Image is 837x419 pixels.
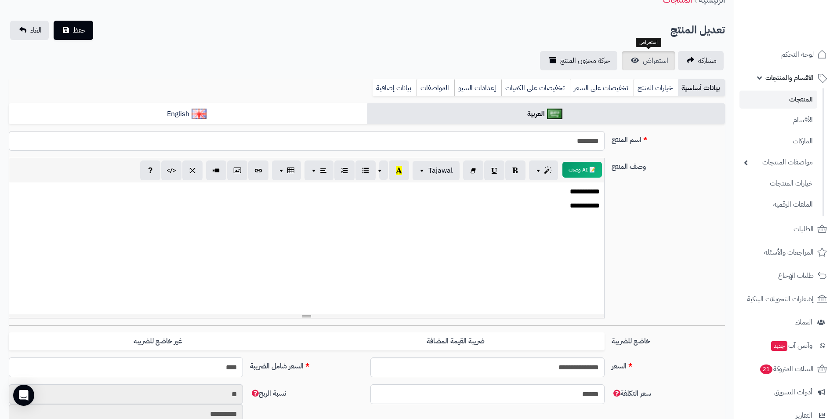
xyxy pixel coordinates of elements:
[765,72,814,84] span: الأقسام والمنتجات
[30,25,42,36] span: الغاء
[428,165,453,176] span: Tajawal
[612,388,651,399] span: سعر التكلفة
[608,131,728,145] label: اسم المنتج
[250,388,286,399] span: نسبة الربح
[739,44,832,65] a: لوحة التحكم
[739,132,817,151] a: الماركات
[570,79,634,97] a: تخفيضات على السعر
[759,363,814,375] span: السلات المتروكة
[562,162,602,178] button: 📝 AI وصف
[774,386,812,398] span: أدوات التسويق
[608,158,728,172] label: وصف المنتج
[781,48,814,61] span: لوحة التحكم
[13,385,34,406] div: Open Intercom Messenger
[739,219,832,240] a: الطلبات
[739,382,832,403] a: أدوات التسويق
[636,38,661,47] div: استعراض
[739,153,817,172] a: مواصفات المنتجات
[764,246,814,259] span: المراجعات والأسئلة
[413,161,460,180] button: Tajawal
[54,21,93,40] button: حفظ
[373,79,417,97] a: بيانات إضافية
[678,51,724,70] a: مشاركه
[417,79,454,97] a: المواصفات
[739,91,817,109] a: المنتجات
[501,79,570,97] a: تخفيضات على الكميات
[367,103,725,125] a: العربية
[698,55,717,66] span: مشاركه
[795,316,812,328] span: العملاء
[794,223,814,235] span: الطلبات
[454,79,501,97] a: إعدادات السيو
[192,109,207,119] img: English
[547,109,562,119] img: العربية
[9,103,367,125] a: English
[778,270,814,282] span: طلبات الإرجاع
[747,293,814,305] span: إشعارات التحويلات البنكية
[760,364,772,374] span: 21
[739,335,832,356] a: وآتس آبجديد
[608,357,728,372] label: السعر
[560,55,610,66] span: حركة مخزون المنتج
[739,312,832,333] a: العملاء
[10,21,49,40] a: الغاء
[770,339,812,352] span: وآتس آب
[739,111,817,130] a: الأقسام
[739,174,817,193] a: خيارات المنتجات
[739,265,832,286] a: طلبات الإرجاع
[739,358,832,379] a: السلات المتروكة21
[771,341,787,351] span: جديد
[307,332,605,350] label: ضريبة القيمة المضافة
[540,51,617,70] a: حركة مخزون المنتج
[634,79,678,97] a: خيارات المنتج
[608,332,728,346] label: خاضع للضريبة
[9,332,307,350] label: غير خاضع للضريبه
[622,51,675,70] a: استعراض
[739,195,817,214] a: الملفات الرقمية
[678,79,725,97] a: بيانات أساسية
[739,242,832,263] a: المراجعات والأسئلة
[73,25,86,36] span: حفظ
[739,288,832,310] a: إشعارات التحويلات البنكية
[670,21,725,39] h2: تعديل المنتج
[643,55,668,66] span: استعراض
[246,357,367,372] label: السعر شامل الضريبة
